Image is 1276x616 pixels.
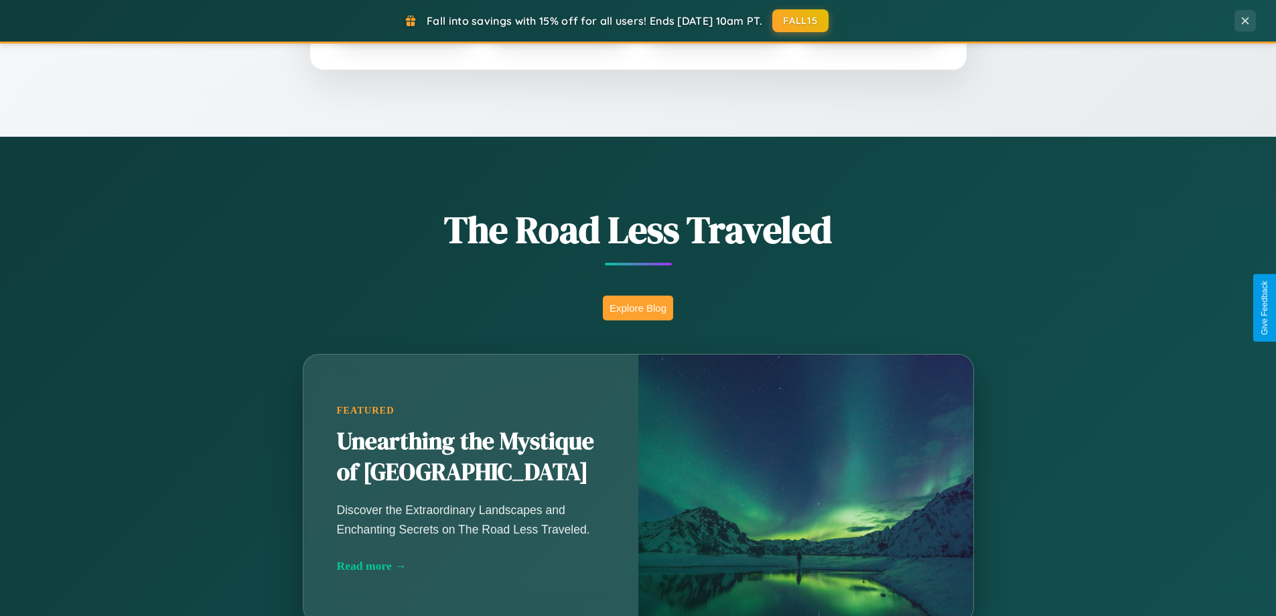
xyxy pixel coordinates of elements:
span: Fall into savings with 15% off for all users! Ends [DATE] 10am PT. [427,14,762,27]
div: Give Feedback [1260,281,1269,335]
h1: The Road Less Traveled [236,204,1040,255]
h2: Unearthing the Mystique of [GEOGRAPHIC_DATA] [337,426,605,488]
button: FALL15 [772,9,829,32]
button: Explore Blog [603,296,673,320]
div: Featured [337,405,605,416]
div: Read more → [337,559,605,573]
p: Discover the Extraordinary Landscapes and Enchanting Secrets on The Road Less Traveled. [337,501,605,538]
